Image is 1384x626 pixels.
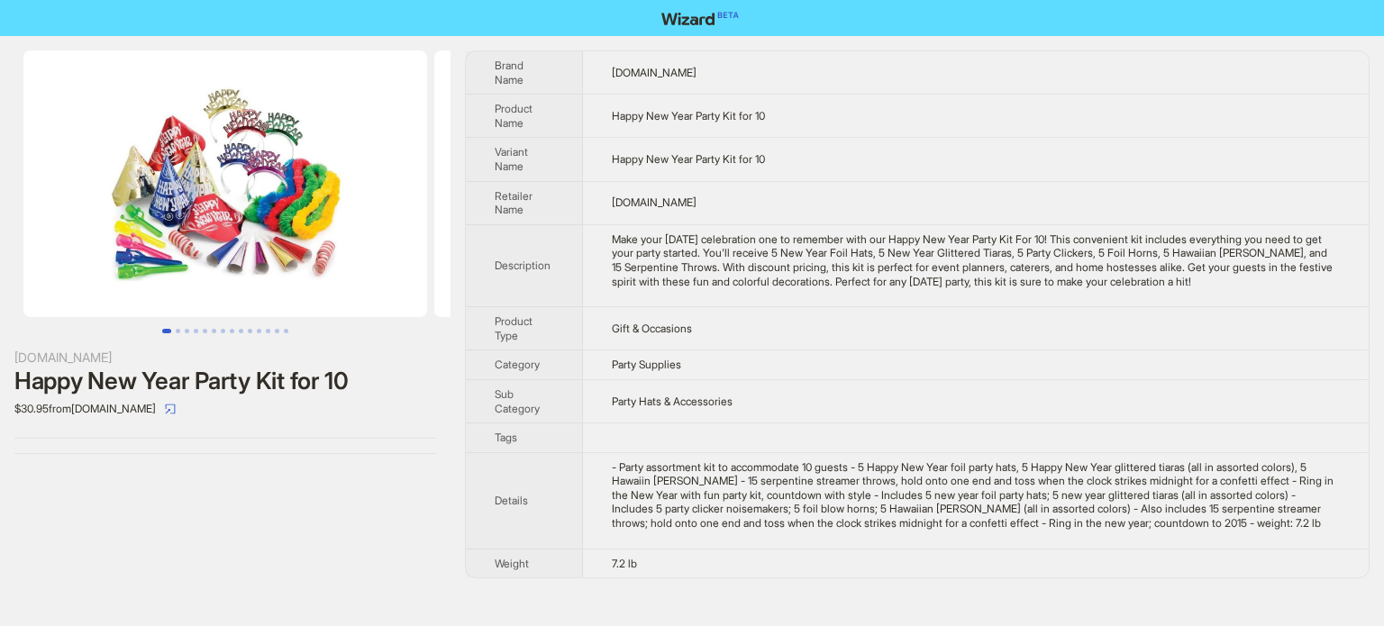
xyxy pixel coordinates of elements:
[23,50,427,317] img: Happy New Year Party Kit for 10 Happy New Year Party Kit for 10 image 1
[612,395,733,408] span: Party Hats & Accessories
[165,404,176,414] span: select
[14,395,436,423] div: $30.95 from [DOMAIN_NAME]
[257,329,261,333] button: Go to slide 11
[239,329,243,333] button: Go to slide 9
[266,329,270,333] button: Go to slide 12
[495,431,517,444] span: Tags
[275,329,279,333] button: Go to slide 13
[14,367,436,395] div: Happy New Year Party Kit for 10
[185,329,189,333] button: Go to slide 3
[612,358,681,371] span: Party Supplies
[612,66,697,79] span: [DOMAIN_NAME]
[434,50,838,317] img: Happy New Year Party Kit for 10 Happy New Year Party Kit for 10 image 2
[212,329,216,333] button: Go to slide 6
[612,152,765,166] span: Happy New Year Party Kit for 10
[612,232,1340,288] div: Make your New Year's Eve celebration one to remember with our Happy New Year Party Kit For 10! Th...
[176,329,180,333] button: Go to slide 2
[495,387,540,415] span: Sub Category
[14,348,436,367] div: [DOMAIN_NAME]
[612,557,637,570] span: 7.2 lb
[230,329,234,333] button: Go to slide 8
[495,494,528,507] span: Details
[495,145,528,173] span: Variant Name
[495,102,533,130] span: Product Name
[194,329,198,333] button: Go to slide 4
[612,322,692,335] span: Gift & Occasions
[162,329,171,333] button: Go to slide 1
[495,557,529,570] span: Weight
[612,460,1340,531] div: - Party assortment kit to accommodate 10 guests - 5 Happy New Year foil party hats, 5 Happy New Y...
[495,59,524,86] span: Brand Name
[495,358,540,371] span: Category
[495,189,533,217] span: Retailer Name
[221,329,225,333] button: Go to slide 7
[612,109,765,122] span: Happy New Year Party Kit for 10
[284,329,288,333] button: Go to slide 14
[495,314,533,342] span: Product Type
[612,195,697,209] span: [DOMAIN_NAME]
[495,259,551,272] span: Description
[248,329,252,333] button: Go to slide 10
[203,329,207,333] button: Go to slide 5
